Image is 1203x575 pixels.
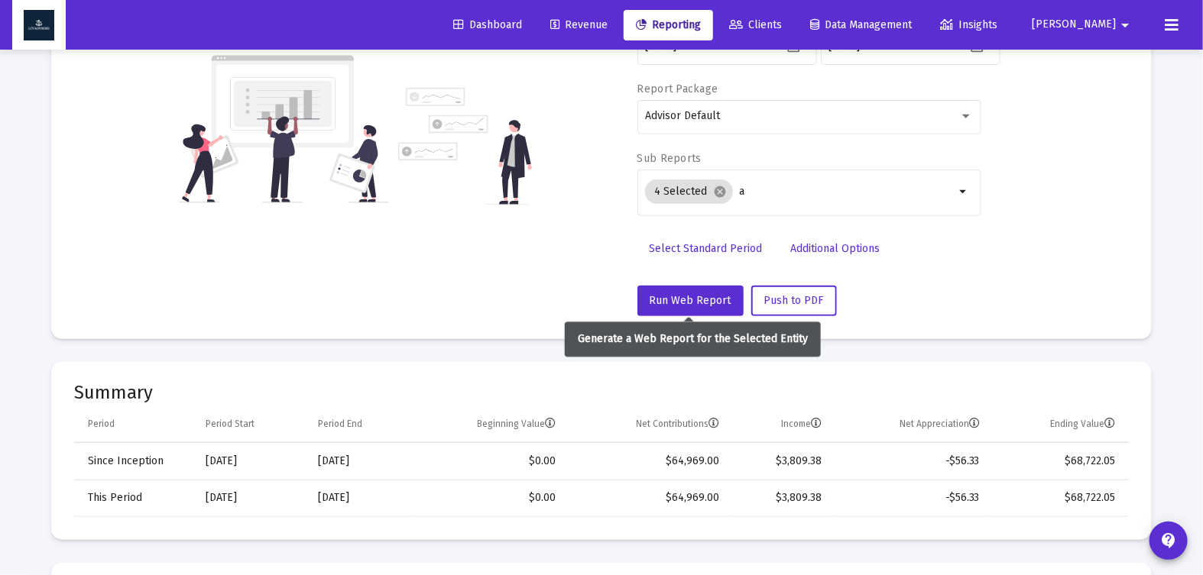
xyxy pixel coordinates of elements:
[74,385,1129,400] mat-card-title: Summary
[764,294,824,307] span: Push to PDF
[810,18,912,31] span: Data Management
[567,443,731,480] td: $64,969.00
[791,242,880,255] span: Additional Options
[731,443,832,480] td: $3,809.38
[24,10,54,40] img: Dashboard
[567,480,731,516] td: $64,969.00
[413,443,566,480] td: $0.00
[729,18,782,31] span: Clients
[940,18,997,31] span: Insights
[650,294,731,307] span: Run Web Report
[413,406,566,443] td: Column Beginning Value
[636,18,701,31] span: Reporting
[453,18,522,31] span: Dashboard
[74,406,1129,517] div: Data grid
[991,406,1129,443] td: Column Ending Value
[637,82,718,95] label: Report Package
[713,185,727,199] mat-icon: cancel
[1013,9,1153,40] button: [PERSON_NAME]
[318,454,403,469] div: [DATE]
[550,18,608,31] span: Revenue
[781,418,822,430] div: Income
[88,418,115,430] div: Period
[832,443,991,480] td: -$56.33
[717,10,794,40] a: Clients
[206,454,297,469] div: [DATE]
[74,406,195,443] td: Column Period
[567,406,731,443] td: Column Net Contributions
[751,286,837,316] button: Push to PDF
[991,443,1129,480] td: $68,722.05
[195,406,307,443] td: Column Period Start
[1159,531,1178,550] mat-icon: contact_support
[637,286,744,316] button: Run Web Report
[441,10,534,40] a: Dashboard
[645,179,733,204] mat-chip: 4 Selected
[991,480,1129,516] td: $68,722.05
[798,10,924,40] a: Data Management
[624,10,713,40] a: Reporting
[1032,18,1116,31] span: [PERSON_NAME]
[74,480,195,516] td: This Period
[307,406,413,443] td: Column Period End
[832,406,991,443] td: Column Net Appreciation
[900,418,980,430] div: Net Appreciation
[1050,418,1115,430] div: Ending Value
[398,88,532,205] img: reporting-alt
[74,443,195,480] td: Since Inception
[645,176,955,207] mat-chip-list: Selection
[318,490,403,506] div: [DATE]
[318,418,362,430] div: Period End
[538,10,620,40] a: Revenue
[206,418,255,430] div: Period Start
[413,480,566,516] td: $0.00
[650,242,763,255] span: Select Standard Period
[645,109,720,122] span: Advisor Default
[928,10,1010,40] a: Insights
[731,406,832,443] td: Column Income
[955,183,973,201] mat-icon: arrow_drop_down
[731,480,832,516] td: $3,809.38
[478,418,556,430] div: Beginning Value
[206,490,297,506] div: [DATE]
[179,53,389,205] img: reporting
[1116,10,1134,40] mat-icon: arrow_drop_down
[832,480,991,516] td: -$56.33
[637,152,702,165] label: Sub Reports
[637,418,720,430] div: Net Contributions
